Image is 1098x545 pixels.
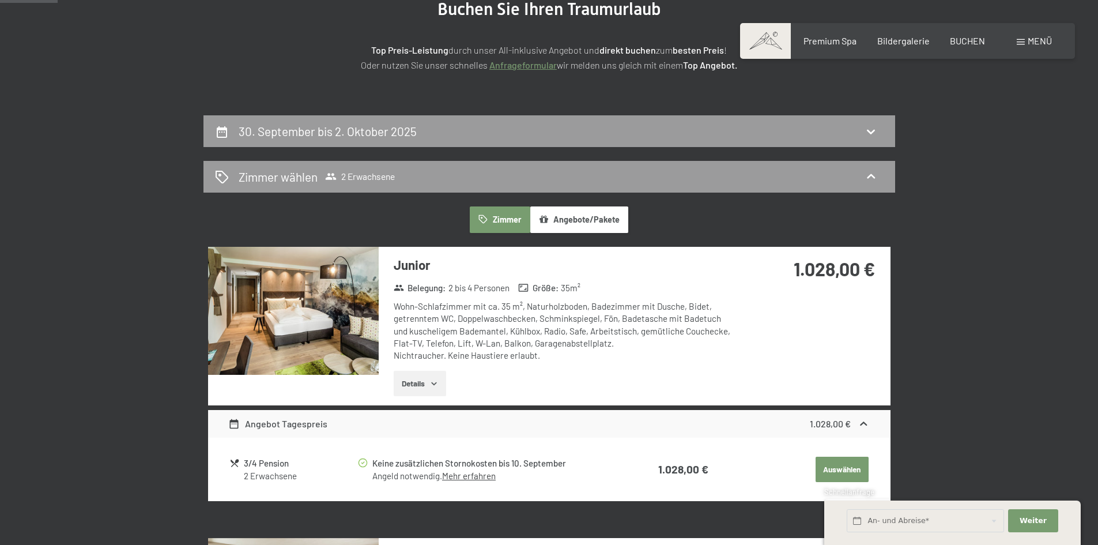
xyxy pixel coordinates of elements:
[1008,509,1058,533] button: Weiter
[489,59,557,70] a: Anfrageformular
[683,59,737,70] strong: Top Angebot.
[394,256,737,274] h3: Junior
[673,44,724,55] strong: besten Preis
[448,282,510,294] span: 2 bis 4 Personen
[803,35,856,46] a: Premium Spa
[518,282,559,294] strong: Größe :
[877,35,930,46] a: Bildergalerie
[244,457,356,470] div: 3/4 Pension
[1020,516,1047,526] span: Weiter
[1028,35,1052,46] span: Menü
[239,168,318,185] h2: Zimmer wählen
[658,463,708,476] strong: 1.028,00 €
[261,43,837,72] p: durch unser All-inklusive Angebot und zum ! Oder nutzen Sie unser schnelles wir melden uns gleich...
[372,470,612,482] div: Angeld notwendig.
[950,35,985,46] a: BUCHEN
[561,282,580,294] span: 35 m²
[824,487,874,497] span: Schnellanfrage
[394,300,737,362] div: Wohn-Schlafzimmer mit ca. 35 m², Naturholzboden, Badezimmer mit Dusche, Bidet, getrenntem WC, Dop...
[599,44,656,55] strong: direkt buchen
[394,282,446,294] strong: Belegung :
[372,457,612,470] div: Keine zusätzlichen Stornokosten bis 10. September
[239,124,417,138] h2: 30. September bis 2. Oktober 2025
[816,457,869,482] button: Auswählen
[810,418,851,429] strong: 1.028,00 €
[325,171,395,182] span: 2 Erwachsene
[208,247,379,375] img: mss_renderimg.php
[208,410,891,438] div: Angebot Tagespreis1.028,00 €
[228,417,327,431] div: Angebot Tagespreis
[442,471,496,481] a: Mehr erfahren
[371,44,448,55] strong: Top Preis-Leistung
[244,470,356,482] div: 2 Erwachsene
[530,206,628,233] button: Angebote/Pakete
[794,258,875,280] strong: 1.028,00 €
[394,371,446,396] button: Details
[470,206,530,233] button: Zimmer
